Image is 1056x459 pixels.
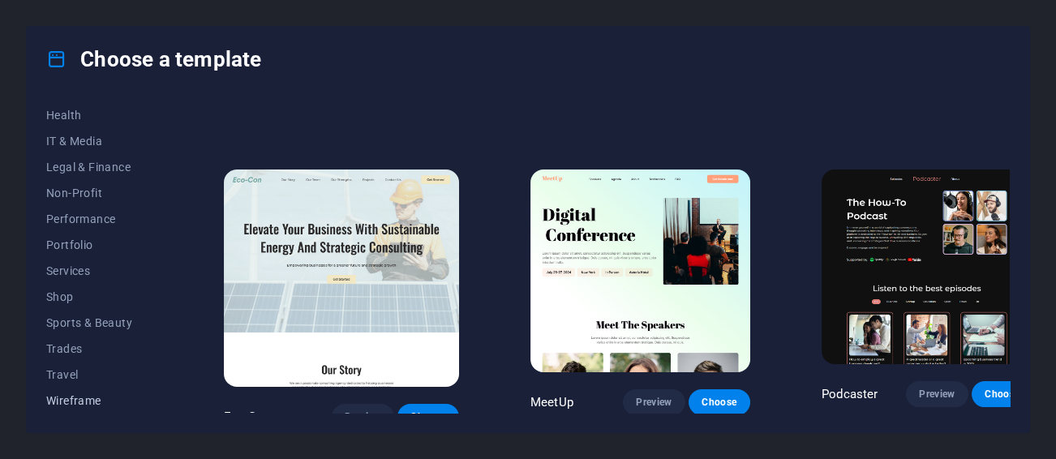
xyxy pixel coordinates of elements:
span: Preview [345,410,380,423]
button: Portfolio [46,232,152,258]
button: Travel [46,362,152,388]
button: Non-Profit [46,180,152,206]
span: Preview [919,388,955,401]
span: Choose [985,388,1020,401]
img: Podcaster [822,169,1033,364]
button: Services [46,258,152,284]
span: Services [46,264,152,277]
img: MeetUp [530,169,750,372]
button: Preview [906,381,968,407]
button: Shop [46,284,152,310]
button: Preview [623,389,685,415]
button: Trades [46,336,152,362]
img: Eco-Con [224,169,459,387]
span: Legal & Finance [46,161,152,174]
button: Health [46,102,152,128]
span: Shop [46,290,152,303]
span: Non-Profit [46,187,152,199]
span: Wireframe [46,394,152,407]
button: Choose [972,381,1033,407]
button: Sports & Beauty [46,310,152,336]
button: Performance [46,206,152,232]
button: Preview [332,404,393,430]
button: Wireframe [46,388,152,414]
span: Portfolio [46,238,152,251]
span: Sports & Beauty [46,316,152,329]
span: Travel [46,368,152,381]
span: Trades [46,342,152,355]
button: Legal & Finance [46,154,152,180]
span: Health [46,109,152,122]
p: MeetUp [530,394,573,410]
span: Performance [46,212,152,225]
p: Podcaster [822,386,878,402]
span: IT & Media [46,135,152,148]
span: Choose [410,410,446,423]
button: Choose [397,404,459,430]
button: Choose [689,389,750,415]
h4: Choose a template [46,46,261,72]
button: IT & Media [46,128,152,154]
span: Preview [636,396,672,409]
p: Eco-Con [224,409,271,425]
span: Choose [702,396,737,409]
